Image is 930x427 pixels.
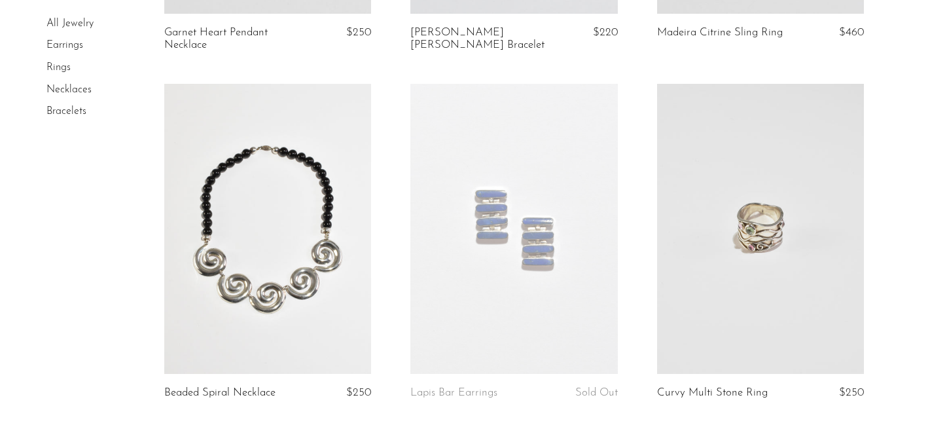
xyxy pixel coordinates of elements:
[839,387,864,398] span: $250
[839,27,864,38] span: $460
[346,27,371,38] span: $250
[164,387,276,399] a: Beaded Spiral Necklace
[575,387,618,398] span: Sold Out
[657,27,783,39] a: Madeira Citrine Sling Ring
[593,27,618,38] span: $220
[164,27,301,51] a: Garnet Heart Pendant Necklace
[46,41,83,51] a: Earrings
[46,62,71,73] a: Rings
[657,387,768,399] a: Curvy Multi Stone Ring
[410,387,497,399] a: Lapis Bar Earrings
[46,18,94,29] a: All Jewelry
[410,27,547,51] a: [PERSON_NAME] [PERSON_NAME] Bracelet
[46,106,86,117] a: Bracelets
[46,84,92,95] a: Necklaces
[346,387,371,398] span: $250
